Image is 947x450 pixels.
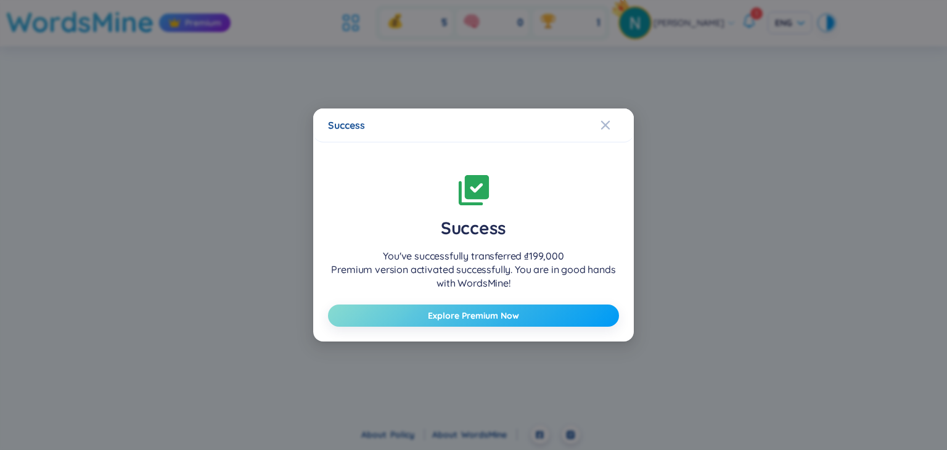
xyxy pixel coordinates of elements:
[328,305,619,327] button: Explore Premium Now
[328,118,619,132] div: Success
[328,217,619,239] div: Success
[328,249,619,290] div: You've successfully transferred ₫199,000 Premium version activated successfully. You are in good ...
[428,309,519,322] span: Explore Premium Now
[601,108,634,142] button: Close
